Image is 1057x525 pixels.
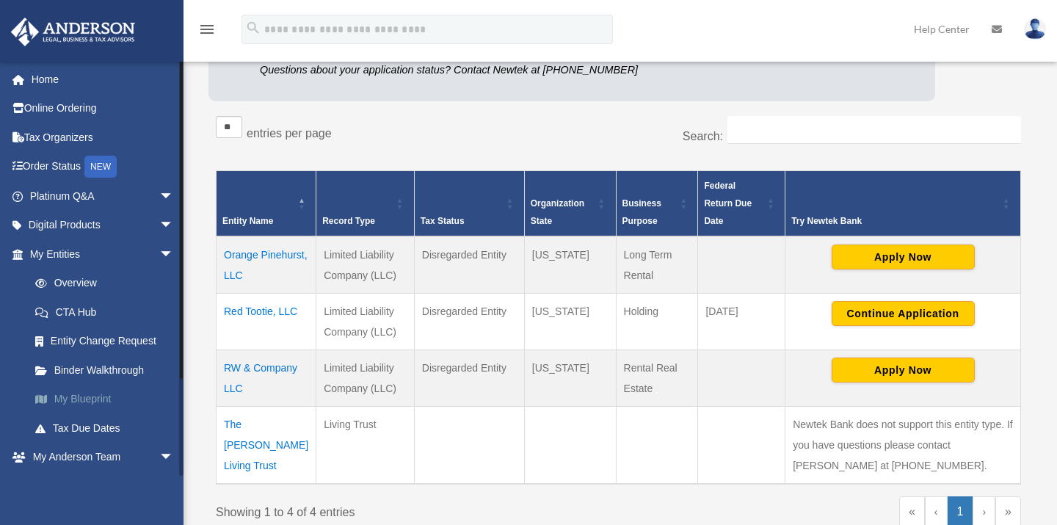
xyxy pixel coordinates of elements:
[217,350,316,406] td: RW & Company LLC
[616,350,698,406] td: Rental Real Estate
[698,170,785,236] th: Federal Return Due Date: Activate to sort
[260,61,708,79] p: Questions about your application status? Contact Newtek at [PHONE_NUMBER]
[217,406,316,484] td: The [PERSON_NAME] Living Trust
[322,216,375,226] span: Record Type
[159,239,189,269] span: arrow_drop_down
[84,156,117,178] div: NEW
[7,18,139,46] img: Anderson Advisors Platinum Portal
[524,170,616,236] th: Organization State: Activate to sort
[421,216,465,226] span: Tax Status
[1024,18,1046,40] img: User Pic
[414,170,524,236] th: Tax Status: Activate to sort
[159,443,189,473] span: arrow_drop_down
[698,293,785,350] td: [DATE]
[785,406,1021,484] td: Newtek Bank does not support this entity type. If you have questions please contact [PERSON_NAME]...
[316,170,415,236] th: Record Type: Activate to sort
[616,293,698,350] td: Holding
[10,239,196,269] a: My Entitiesarrow_drop_down
[622,198,661,226] span: Business Purpose
[21,297,196,327] a: CTA Hub
[159,211,189,241] span: arrow_drop_down
[316,236,415,294] td: Limited Liability Company (LLC)
[21,385,196,414] a: My Blueprint
[21,413,196,443] a: Tax Due Dates
[414,350,524,406] td: Disregarded Entity
[316,350,415,406] td: Limited Liability Company (LLC)
[10,181,196,211] a: Platinum Q&Aarrow_drop_down
[198,26,216,38] a: menu
[524,293,616,350] td: [US_STATE]
[10,65,196,94] a: Home
[10,471,196,501] a: My Documentsarrow_drop_down
[414,293,524,350] td: Disregarded Entity
[217,170,316,236] th: Entity Name: Activate to invert sorting
[10,152,196,182] a: Order StatusNEW
[531,198,584,226] span: Organization State
[785,170,1021,236] th: Try Newtek Bank : Activate to sort
[683,130,723,142] label: Search:
[704,181,752,226] span: Federal Return Due Date
[217,236,316,294] td: Orange Pinehurst, LLC
[21,327,196,356] a: Entity Change Request
[316,293,415,350] td: Limited Liability Company (LLC)
[21,269,189,298] a: Overview
[616,236,698,294] td: Long Term Rental
[832,245,975,269] button: Apply Now
[247,127,332,140] label: entries per page
[222,216,273,226] span: Entity Name
[524,350,616,406] td: [US_STATE]
[245,20,261,36] i: search
[832,301,975,326] button: Continue Application
[159,181,189,211] span: arrow_drop_down
[414,236,524,294] td: Disregarded Entity
[159,471,189,502] span: arrow_drop_down
[524,236,616,294] td: [US_STATE]
[10,443,196,472] a: My Anderson Teamarrow_drop_down
[217,293,316,350] td: Red Tootie, LLC
[10,211,196,240] a: Digital Productsarrow_drop_down
[616,170,698,236] th: Business Purpose: Activate to sort
[216,496,608,523] div: Showing 1 to 4 of 4 entries
[10,94,196,123] a: Online Ordering
[791,212,998,230] div: Try Newtek Bank
[21,355,196,385] a: Binder Walkthrough
[198,21,216,38] i: menu
[316,406,415,484] td: Living Trust
[10,123,196,152] a: Tax Organizers
[832,358,975,383] button: Apply Now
